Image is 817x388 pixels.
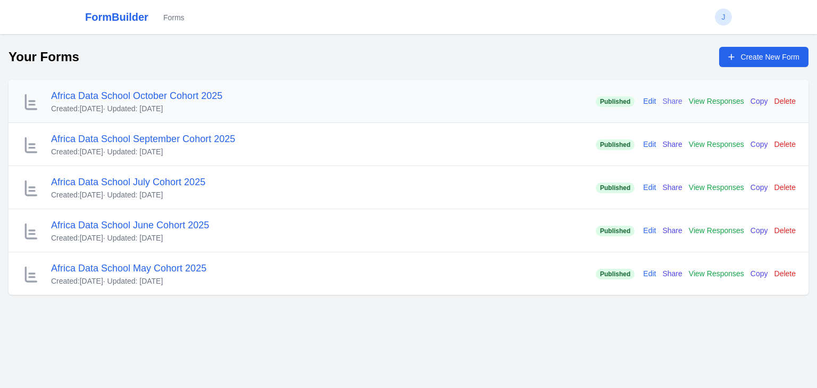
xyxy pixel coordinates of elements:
a: View Responses [689,225,744,236]
div: Created: [DATE] · Updated: [DATE] [51,276,206,286]
a: Africa Data School May Cohort 2025 [51,263,206,274]
button: J [715,9,732,26]
a: Create New Form [719,47,808,67]
span: Published [596,226,635,236]
a: Africa Data School September Cohort 2025 [51,134,235,144]
button: Copy [751,225,768,236]
a: Share [662,225,682,236]
span: Published [596,96,635,107]
a: Edit [643,225,656,236]
a: Edit [643,96,656,106]
a: View Responses [689,96,744,106]
button: Delete [774,268,796,279]
div: Created: [DATE] · Updated: [DATE] [51,103,222,114]
span: Published [596,269,635,279]
button: Delete [774,96,796,106]
a: Africa Data School October Cohort 2025 [51,90,222,101]
h1: Your Forms [9,48,79,65]
a: Share [662,96,682,106]
a: View Responses [689,139,744,150]
div: Created: [DATE] · Updated: [DATE] [51,146,235,157]
a: FormBuilder [85,10,148,24]
a: View Responses [689,182,744,193]
a: Edit [643,139,656,150]
button: Copy [751,96,768,106]
a: Share [662,182,682,193]
button: Delete [774,225,796,236]
button: Delete [774,182,796,193]
button: Delete [774,139,796,150]
div: Created: [DATE] · Updated: [DATE] [51,233,209,243]
a: Edit [643,182,656,193]
a: View Responses [689,268,744,279]
a: Edit [643,268,656,279]
a: Africa Data School July Cohort 2025 [51,177,205,187]
button: Copy [751,268,768,279]
span: Published [596,183,635,193]
button: Copy [751,139,768,150]
a: Share [662,139,682,150]
a: Africa Data School June Cohort 2025 [51,220,209,230]
span: Published [596,139,635,150]
a: Share [662,268,682,279]
div: Created: [DATE] · Updated: [DATE] [51,189,205,200]
button: Copy [751,182,768,193]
